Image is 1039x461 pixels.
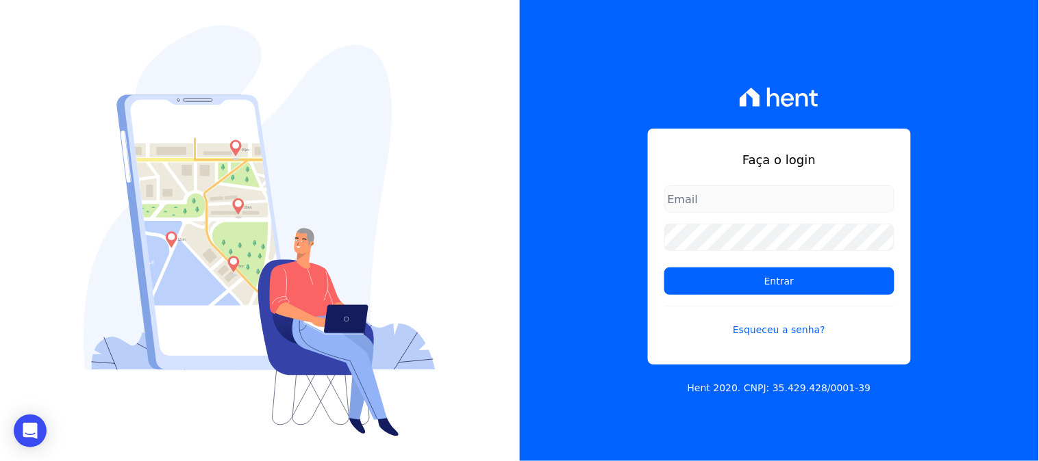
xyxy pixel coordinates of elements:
[664,150,894,169] h1: Faça o login
[664,267,894,295] input: Entrar
[664,185,894,213] input: Email
[84,25,436,436] img: Login
[664,306,894,337] a: Esqueceu a senha?
[688,381,871,395] p: Hent 2020. CNPJ: 35.429.428/0001-39
[14,414,47,447] div: Open Intercom Messenger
